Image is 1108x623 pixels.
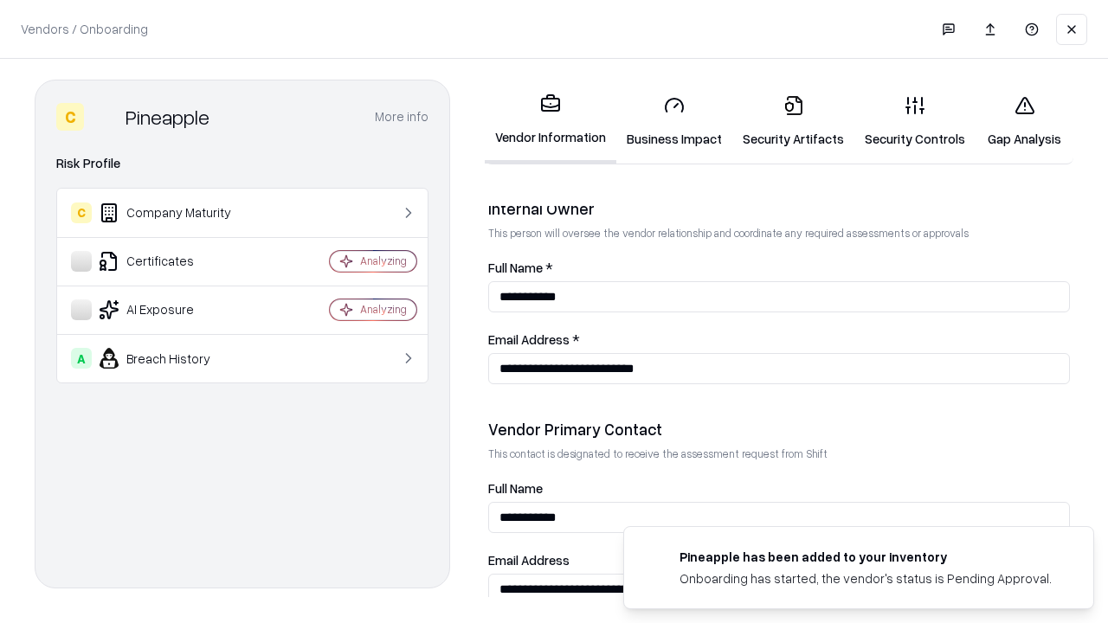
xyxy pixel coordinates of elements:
div: C [56,103,84,131]
div: AI Exposure [71,299,278,320]
a: Business Impact [616,81,732,162]
button: More info [375,101,428,132]
div: Certificates [71,251,278,272]
div: Vendor Primary Contact [488,419,1070,440]
img: Pineapple [91,103,119,131]
a: Gap Analysis [976,81,1073,162]
div: Internal Owner [488,198,1070,219]
p: Vendors / Onboarding [21,20,148,38]
a: Security Artifacts [732,81,854,162]
div: C [71,202,92,223]
div: Risk Profile [56,153,428,174]
div: Breach History [71,348,278,369]
a: Vendor Information [485,80,616,164]
label: Email Address [488,554,1070,567]
a: Security Controls [854,81,976,162]
div: Pineapple has been added to your inventory [680,548,1052,566]
p: This contact is designated to receive the assessment request from Shift [488,446,1070,461]
label: Full Name * [488,261,1070,274]
div: Analyzing [360,254,407,268]
div: Analyzing [360,302,407,317]
div: Onboarding has started, the vendor's status is Pending Approval. [680,569,1052,588]
div: A [71,348,92,369]
label: Email Address * [488,333,1070,346]
label: Full Name [488,482,1070,495]
div: Company Maturity [71,202,278,223]
img: pineappleenergy.com [645,548,666,568]
div: Pineapple [126,103,209,131]
p: This person will oversee the vendor relationship and coordinate any required assessments or appro... [488,226,1070,241]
